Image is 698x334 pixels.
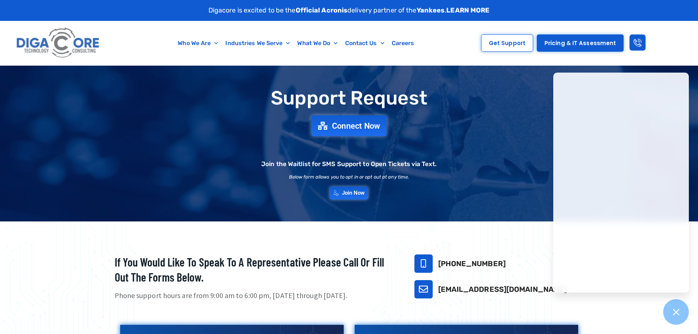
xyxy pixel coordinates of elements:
a: LEARN MORE [446,6,490,14]
h1: Support Request [96,88,602,109]
h2: Below form allows you to opt in or opt out at any time. [289,175,409,179]
a: 732-646-5725 [414,254,433,273]
p: Phone support hours are from 9:00 am to 6:00 pm, [DATE] through [DATE]. [115,290,396,301]
strong: Official Acronis [296,6,348,14]
a: [EMAIL_ADDRESS][DOMAIN_NAME] [438,285,567,294]
a: Industries We Serve [222,35,293,52]
a: support@digacore.com [414,280,433,298]
span: Connect Now [332,122,380,130]
strong: Yankees [417,6,445,14]
a: Join Now [330,187,369,199]
img: Digacore logo 1 [14,25,102,62]
a: What We Do [293,35,341,52]
p: Digacore is excited to be the delivery partner of the . [208,5,490,15]
nav: Menu [137,35,455,52]
span: Pricing & IT Assessment [544,40,616,46]
a: [PHONE_NUMBER] [438,259,506,268]
a: Get Support [481,34,533,52]
a: Contact Us [341,35,388,52]
iframe: Chatgenie Messenger [553,73,689,293]
a: Careers [388,35,418,52]
h2: If you would like to speak to a representative please call or fill out the forms below. [115,254,396,285]
h2: Join the Waitlist for SMS Support to Open Tickets via Text. [261,161,437,167]
a: Who We Are [174,35,222,52]
span: Join Now [342,190,365,196]
a: Connect Now [311,115,387,136]
span: Get Support [489,40,525,46]
a: Pricing & IT Assessment [537,34,624,52]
